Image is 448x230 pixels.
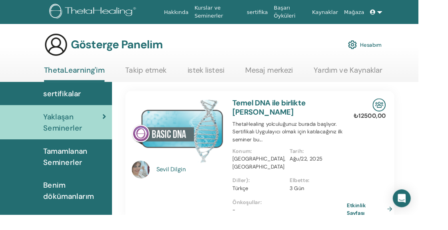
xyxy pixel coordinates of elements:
[46,193,101,216] font: Benim dökümanlarım
[279,213,280,220] font: :
[336,70,410,86] a: Yardım ve Kaynaklar
[53,4,148,22] img: logo.png
[249,221,252,228] font: -
[249,213,279,220] font: Önkoşullar
[183,177,199,186] font: Dilgin
[47,70,112,88] a: ThetaLearning'im
[134,70,179,86] a: Takip etmek
[47,35,73,61] img: generic-user-icon.jpg
[310,198,326,205] font: 3 Gün
[399,105,413,119] img: Yüz Yüze Seminer
[249,158,268,165] font: Konum
[261,6,290,20] a: sertifika
[46,95,87,105] font: sertifikalar
[47,70,112,80] font: ThetaLearning'im
[263,70,314,86] a: Mesaj merkezi
[330,190,332,197] font: :
[76,40,174,56] font: Gösterge Panelim
[201,70,240,80] font: istek listesi
[263,70,314,80] font: Mesaj merkezi
[264,10,287,16] font: sertifika
[172,6,205,20] a: Hakkında
[334,10,362,16] font: Kaynaklar
[373,41,382,55] img: cog.svg
[249,129,367,153] font: ThetaHealing yolculuğunuz burada başlıyor. Sertifikalı Uygulayıcı olmak için katılacağınız ilk se...
[290,1,331,24] a: Başarı Öyküleri
[379,120,413,128] font: ₺12500,00
[168,177,242,186] a: Sevil Dilgin
[266,190,268,197] font: :
[293,5,316,20] font: Başarı Öyküleri
[368,10,390,16] font: Mağaza
[324,158,326,165] font: :
[268,158,270,165] font: :
[46,157,94,179] font: Tamamlanan Seminerler
[373,39,409,57] a: Hesabım
[201,70,240,86] a: istek listesi
[205,1,261,24] a: Kurslar ve Seminerler
[249,167,306,182] font: [GEOGRAPHIC_DATA], [GEOGRAPHIC_DATA]
[310,190,330,197] font: Elbette
[134,70,179,80] font: Takip etmek
[331,6,366,20] a: Kaynaklar
[176,10,202,16] font: Hakkında
[208,5,239,20] font: Kurslar ve Seminerler
[141,172,160,191] img: default.jpg
[386,45,409,52] font: Hesabım
[249,198,266,205] font: Türkçe
[141,105,240,174] img: Temel DNA
[46,120,88,142] font: Yaklaşan Seminerler
[249,105,327,125] a: Temel DNA ile birlikte [PERSON_NAME]
[310,167,346,174] font: Ağu/22, 2025
[365,6,393,20] a: Mağaza
[336,70,410,80] font: Yardım ve Kaynaklar
[421,203,440,222] div: Open Intercom Messenger
[168,177,181,186] font: Sevil
[310,158,324,165] font: Tarih
[249,190,266,197] font: Diller)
